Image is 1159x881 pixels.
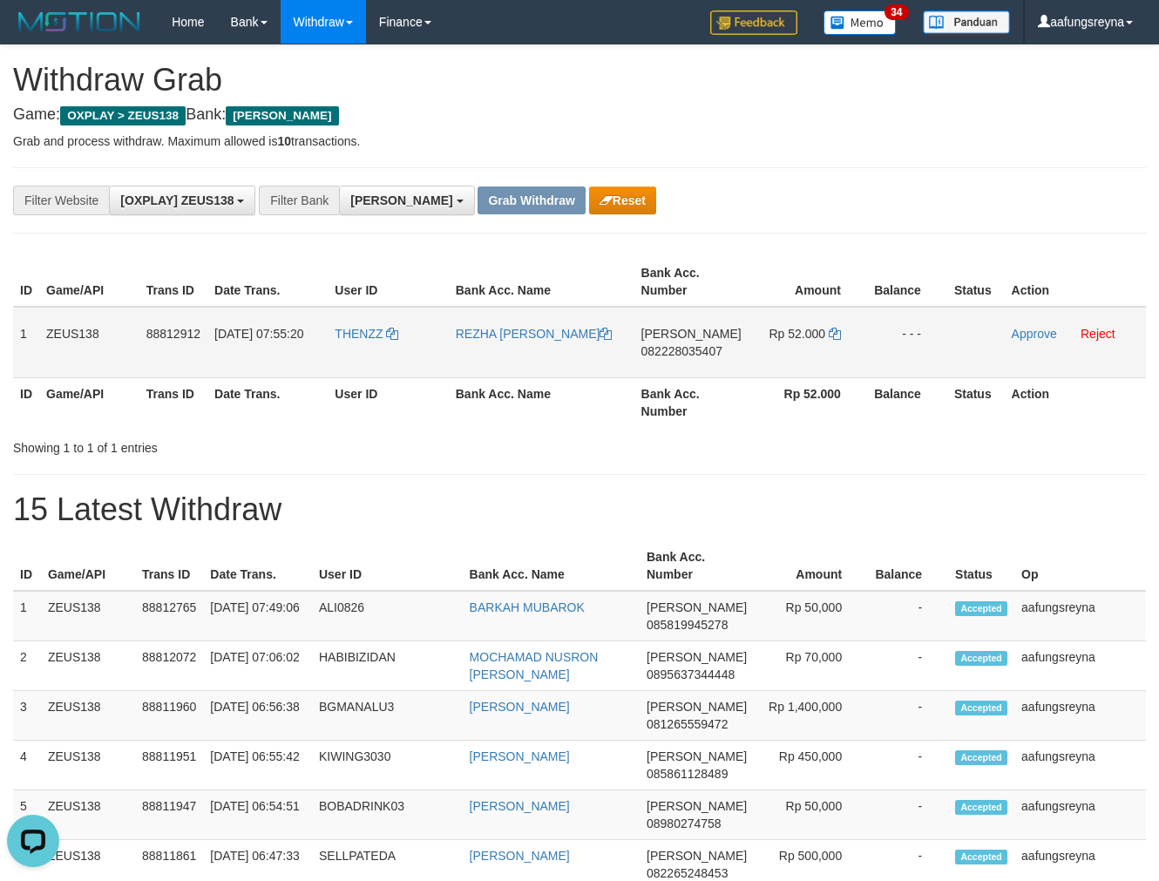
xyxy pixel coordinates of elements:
[868,741,948,790] td: -
[884,4,908,20] span: 34
[146,327,200,341] span: 88812912
[710,10,797,35] img: Feedback.jpg
[39,257,139,307] th: Game/API
[139,257,207,307] th: Trans ID
[13,591,41,641] td: 1
[647,618,728,632] span: Copy 085819945278 to clipboard
[641,327,742,341] span: [PERSON_NAME]
[749,257,867,307] th: Amount
[947,377,1005,427] th: Status
[823,10,897,35] img: Button%20Memo.svg
[259,186,339,215] div: Filter Bank
[589,186,656,214] button: Reset
[1014,741,1146,790] td: aafungsreyna
[647,668,735,681] span: Copy 0895637344448 to clipboard
[312,541,463,591] th: User ID
[39,307,139,378] td: ZEUS138
[634,377,749,427] th: Bank Acc. Number
[312,741,463,790] td: KIWING3030
[647,600,747,614] span: [PERSON_NAME]
[1014,691,1146,741] td: aafungsreyna
[39,377,139,427] th: Game/API
[120,193,234,207] span: [OXPLAY] ZEUS138
[312,691,463,741] td: BGMANALU3
[41,691,135,741] td: ZEUS138
[470,650,599,681] a: MOCHAMAD NUSRON [PERSON_NAME]
[328,377,448,427] th: User ID
[647,799,747,813] span: [PERSON_NAME]
[867,307,947,378] td: - - -
[13,741,41,790] td: 4
[948,541,1014,591] th: Status
[214,327,303,341] span: [DATE] 07:55:20
[955,750,1007,765] span: Accepted
[449,257,634,307] th: Bank Acc. Name
[13,257,39,307] th: ID
[867,257,947,307] th: Balance
[754,790,868,840] td: Rp 50,000
[135,741,203,790] td: 88811951
[1012,327,1057,341] a: Approve
[1014,790,1146,840] td: aafungsreyna
[207,377,328,427] th: Date Trans.
[754,541,868,591] th: Amount
[634,257,749,307] th: Bank Acc. Number
[226,106,338,125] span: [PERSON_NAME]
[955,601,1007,616] span: Accepted
[868,790,948,840] td: -
[13,541,41,591] th: ID
[868,541,948,591] th: Balance
[277,134,291,148] strong: 10
[647,767,728,781] span: Copy 085861128489 to clipboard
[868,591,948,641] td: -
[470,749,570,763] a: [PERSON_NAME]
[109,186,255,215] button: [OXPLAY] ZEUS138
[41,741,135,790] td: ZEUS138
[754,691,868,741] td: Rp 1,400,000
[647,817,722,830] span: Copy 08980274758 to clipboard
[203,691,312,741] td: [DATE] 06:56:38
[203,790,312,840] td: [DATE] 06:54:51
[135,591,203,641] td: 88812765
[923,10,1010,34] img: panduan.png
[955,800,1007,815] span: Accepted
[947,257,1005,307] th: Status
[749,377,867,427] th: Rp 52.000
[647,717,728,731] span: Copy 081265559472 to clipboard
[955,701,1007,715] span: Accepted
[1005,257,1146,307] th: Action
[470,799,570,813] a: [PERSON_NAME]
[13,432,470,457] div: Showing 1 to 1 of 1 entries
[449,377,634,427] th: Bank Acc. Name
[312,641,463,691] td: HABIBIZIDAN
[456,327,613,341] a: REZHA [PERSON_NAME]
[647,749,747,763] span: [PERSON_NAME]
[135,641,203,691] td: 88812072
[135,790,203,840] td: 88811947
[829,327,841,341] a: Copy 52000 to clipboard
[647,866,728,880] span: Copy 082265248453 to clipboard
[13,63,1146,98] h1: Withdraw Grab
[13,307,39,378] td: 1
[312,591,463,641] td: ALI0826
[470,700,570,714] a: [PERSON_NAME]
[203,741,312,790] td: [DATE] 06:55:42
[203,641,312,691] td: [DATE] 07:06:02
[335,327,398,341] a: THENZZ
[135,691,203,741] td: 88811960
[7,7,59,59] button: Open LiveChat chat widget
[463,541,640,591] th: Bank Acc. Name
[647,849,747,863] span: [PERSON_NAME]
[13,641,41,691] td: 2
[647,700,747,714] span: [PERSON_NAME]
[769,327,825,341] span: Rp 52.000
[867,377,947,427] th: Balance
[754,641,868,691] td: Rp 70,000
[955,651,1007,666] span: Accepted
[350,193,452,207] span: [PERSON_NAME]
[60,106,186,125] span: OXPLAY > ZEUS138
[139,377,207,427] th: Trans ID
[868,691,948,741] td: -
[13,691,41,741] td: 3
[41,591,135,641] td: ZEUS138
